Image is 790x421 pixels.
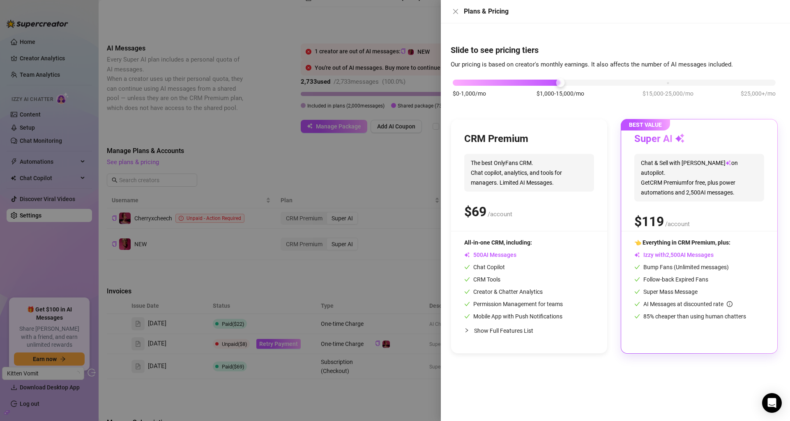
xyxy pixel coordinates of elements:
span: $25,000+/mo [741,89,776,98]
span: check [464,277,470,282]
span: Our pricing is based on creator's monthly earnings. It also affects the number of AI messages inc... [451,61,733,68]
span: check [464,289,470,295]
h4: Slide to see pricing tiers [451,44,780,56]
span: collapsed [464,328,469,333]
span: $0-1,000/mo [453,89,486,98]
div: Show Full Features List [464,321,594,340]
span: $ [634,214,664,229]
span: /account [488,210,512,218]
span: The best OnlyFans CRM. Chat copilot, analytics, and tools for managers. Limited AI Messages. [464,154,594,192]
span: Creator & Chatter Analytics [464,288,543,295]
span: info-circle [727,301,732,307]
span: 85% cheaper than using human chatters [634,313,746,320]
span: check [464,313,470,319]
span: Follow-back Expired Fans [634,276,708,283]
span: check [464,301,470,307]
span: CRM Tools [464,276,500,283]
span: BEST VALUE [621,119,670,130]
span: Permission Management for teams [464,301,563,307]
span: Chat Copilot [464,264,505,270]
span: Super Mass Message [634,288,698,295]
span: check [464,264,470,270]
span: check [634,264,640,270]
span: $1,000-15,000/mo [537,89,584,98]
span: check [634,289,640,295]
span: 👈 Everything in CRM Premium, plus: [634,239,730,246]
div: Plans & Pricing [464,7,780,16]
span: close [452,8,459,15]
button: Close [451,7,461,16]
span: AI Messages [464,252,516,258]
span: Izzy with AI Messages [634,252,714,258]
span: $ [464,204,486,220]
span: Chat & Sell with [PERSON_NAME] on autopilot. Get CRM Premium for free, plus power automations and... [634,154,764,201]
span: Show Full Features List [474,327,533,334]
div: Open Intercom Messenger [762,393,782,413]
span: Mobile App with Push Notifications [464,313,562,320]
span: check [634,277,640,282]
span: check [634,301,640,307]
span: All-in-one CRM, including: [464,239,532,246]
span: AI Messages at discounted rate [643,301,732,307]
span: Bump Fans (Unlimited messages) [634,264,729,270]
h3: CRM Premium [464,133,528,146]
span: check [634,313,640,319]
span: /account [665,220,690,228]
h3: Super AI [634,133,685,146]
span: $15,000-25,000/mo [643,89,693,98]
